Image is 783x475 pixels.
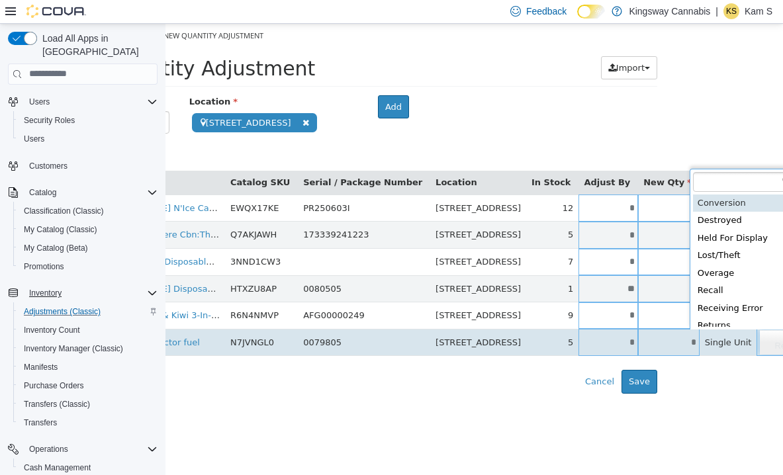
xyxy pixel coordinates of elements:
[19,341,128,357] a: Inventory Manager (Classic)
[715,3,718,19] p: |
[19,240,93,256] a: My Catalog (Beta)
[19,222,103,237] a: My Catalog (Classic)
[13,111,163,130] button: Security Roles
[26,5,86,18] img: Cova
[13,130,163,148] button: Users
[19,131,50,147] a: Users
[24,399,90,410] span: Transfers (Classic)
[3,93,163,111] button: Users
[629,3,710,19] p: Kingsway Cannabis
[19,396,95,412] a: Transfers (Classic)
[3,156,163,175] button: Customers
[24,243,88,253] span: My Catalog (Beta)
[24,325,80,335] span: Inventory Count
[24,380,84,391] span: Purchase Orders
[13,239,163,257] button: My Catalog (Beta)
[19,359,63,375] a: Manifests
[24,285,158,301] span: Inventory
[13,321,163,339] button: Inventory Count
[24,134,44,144] span: Users
[19,240,158,256] span: My Catalog (Beta)
[29,161,68,171] span: Customers
[24,285,67,301] button: Inventory
[24,343,123,354] span: Inventory Manager (Classic)
[19,131,158,147] span: Users
[19,322,85,338] a: Inventory Count
[528,293,629,311] div: Returns
[528,171,629,189] div: Conversion
[24,462,91,473] span: Cash Management
[528,241,629,259] div: Overage
[19,304,158,320] span: Adjustments (Classic)
[19,304,106,320] a: Adjustments (Classic)
[19,259,69,275] a: Promotions
[3,284,163,302] button: Inventory
[19,222,158,237] span: My Catalog (Classic)
[19,415,158,431] span: Transfers
[29,97,50,107] span: Users
[3,440,163,458] button: Operations
[577,5,605,19] input: Dark Mode
[24,261,64,272] span: Promotions
[24,362,58,372] span: Manifests
[19,203,158,219] span: Classification (Classic)
[19,322,158,338] span: Inventory Count
[19,259,158,275] span: Promotions
[19,112,80,128] a: Security Roles
[13,413,163,432] button: Transfers
[723,3,739,19] div: Kam S
[13,302,163,321] button: Adjustments (Classic)
[24,185,158,200] span: Catalog
[19,112,158,128] span: Security Roles
[528,276,629,294] div: Receiving Error
[29,288,62,298] span: Inventory
[24,158,73,174] a: Customers
[528,258,629,276] div: Recall
[19,378,158,394] span: Purchase Orders
[528,223,629,241] div: Lost/Theft
[29,187,56,198] span: Catalog
[528,206,629,224] div: Held For Display
[13,202,163,220] button: Classification (Classic)
[19,203,109,219] a: Classification (Classic)
[24,441,158,457] span: Operations
[726,3,737,19] span: KS
[19,359,158,375] span: Manifests
[13,358,163,376] button: Manifests
[24,224,97,235] span: My Catalog (Classic)
[13,220,163,239] button: My Catalog (Classic)
[24,185,62,200] button: Catalog
[24,94,158,110] span: Users
[13,257,163,276] button: Promotions
[24,417,57,428] span: Transfers
[19,378,89,394] a: Purchase Orders
[13,339,163,358] button: Inventory Manager (Classic)
[13,395,163,413] button: Transfers (Classic)
[19,415,62,431] a: Transfers
[24,115,75,126] span: Security Roles
[24,206,104,216] span: Classification (Classic)
[19,396,158,412] span: Transfers (Classic)
[3,183,163,202] button: Catalog
[24,157,158,174] span: Customers
[29,444,68,454] span: Operations
[745,3,772,19] p: Kam S
[19,341,158,357] span: Inventory Manager (Classic)
[24,441,73,457] button: Operations
[526,5,567,18] span: Feedback
[24,306,101,317] span: Adjustments (Classic)
[24,94,55,110] button: Users
[13,376,163,395] button: Purchase Orders
[37,32,158,58] span: Load All Apps in [GEOGRAPHIC_DATA]
[528,188,629,206] div: Destroyed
